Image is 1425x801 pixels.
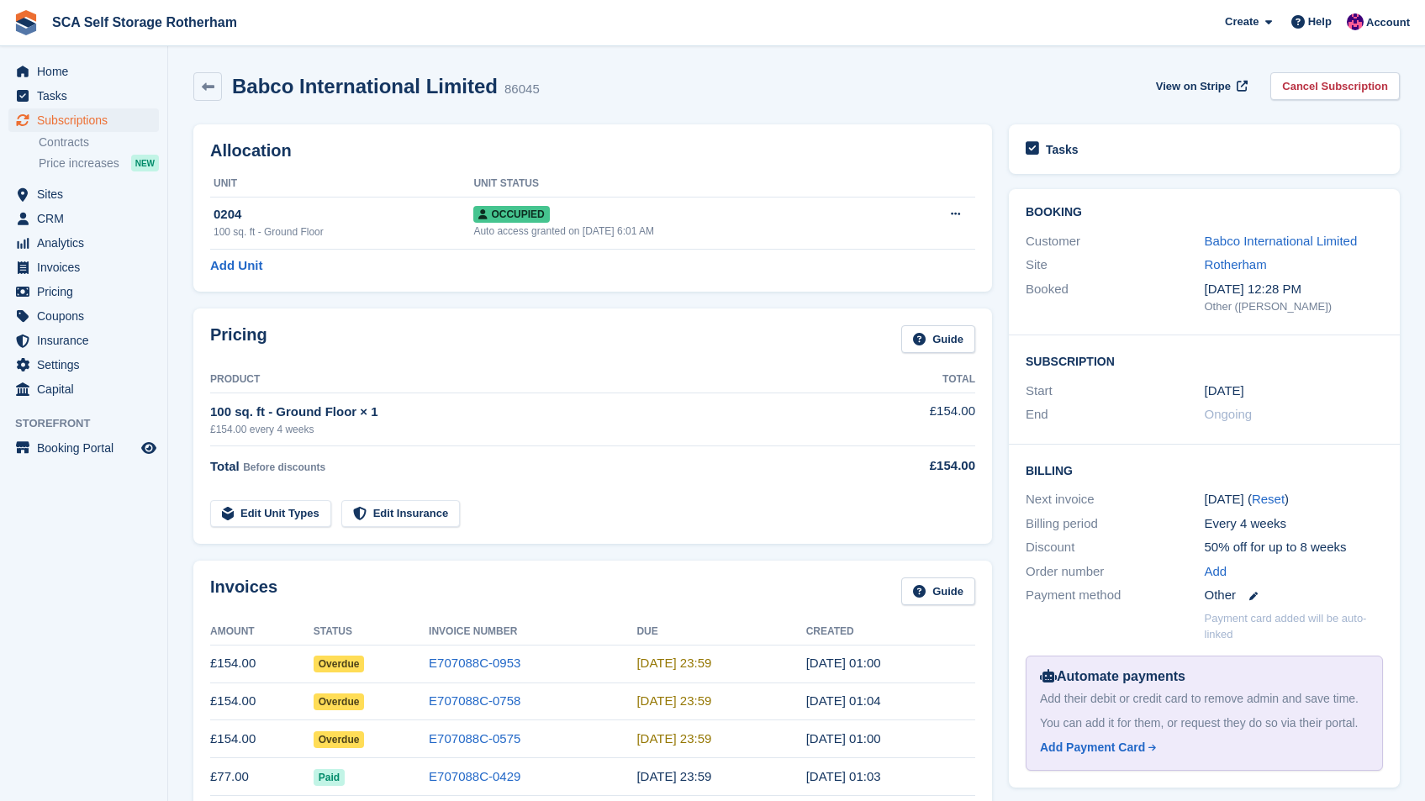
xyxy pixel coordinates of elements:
[8,207,159,230] a: menu
[429,619,636,646] th: Invoice Number
[214,205,473,224] div: 0204
[210,366,858,393] th: Product
[15,415,167,432] span: Storefront
[1205,382,1244,401] time: 2025-05-16 00:00:00 UTC
[1205,298,1384,315] div: Other ([PERSON_NAME])
[8,377,159,401] a: menu
[636,769,711,783] time: 2025-06-13 22:59:59 UTC
[314,619,429,646] th: Status
[1026,514,1205,534] div: Billing period
[243,461,325,473] span: Before discounts
[429,656,520,670] a: E707088C-0953
[1026,538,1205,557] div: Discount
[37,182,138,206] span: Sites
[37,207,138,230] span: CRM
[636,619,805,646] th: Due
[8,353,159,377] a: menu
[8,182,159,206] a: menu
[858,366,975,393] th: Total
[39,155,119,171] span: Price increases
[1366,14,1410,31] span: Account
[1026,405,1205,424] div: End
[8,436,159,460] a: menu
[210,459,240,473] span: Total
[210,325,267,353] h2: Pricing
[232,75,498,97] h2: Babco International Limited
[8,84,159,108] a: menu
[210,256,262,276] a: Add Unit
[806,731,881,746] time: 2025-07-11 00:00:28 UTC
[806,619,975,646] th: Created
[901,577,975,605] a: Guide
[1149,72,1251,100] a: View on Stripe
[210,645,314,682] td: £154.00
[1026,352,1383,369] h2: Subscription
[37,231,138,255] span: Analytics
[314,693,365,710] span: Overdue
[1026,490,1205,509] div: Next invoice
[210,720,314,758] td: £154.00
[1026,562,1205,582] div: Order number
[210,171,473,198] th: Unit
[1026,232,1205,251] div: Customer
[37,353,138,377] span: Settings
[214,224,473,240] div: 100 sq. ft - Ground Floor
[13,10,39,35] img: stora-icon-8386f47178a22dfd0bd8f6a31ec36ba5ce8667c1dd55bd0f319d3a0aa187defe.svg
[806,693,881,708] time: 2025-08-08 00:04:06 UTC
[8,231,159,255] a: menu
[1026,256,1205,275] div: Site
[1205,586,1384,605] div: Other
[37,329,138,352] span: Insurance
[1040,739,1145,756] div: Add Payment Card
[429,731,520,746] a: E707088C-0575
[1205,562,1227,582] a: Add
[45,8,244,36] a: SCA Self Storage Rotherham
[806,656,881,670] time: 2025-09-05 00:00:21 UTC
[1040,667,1369,687] div: Automate payments
[210,619,314,646] th: Amount
[341,500,461,528] a: Edit Insurance
[131,155,159,171] div: NEW
[8,304,159,328] a: menu
[210,577,277,605] h2: Invoices
[1040,690,1369,708] div: Add their debit or credit card to remove admin and save time.
[37,280,138,303] span: Pricing
[39,134,159,150] a: Contracts
[1308,13,1332,30] span: Help
[1225,13,1259,30] span: Create
[210,422,858,437] div: £154.00 every 4 weeks
[1205,407,1253,421] span: Ongoing
[210,682,314,720] td: £154.00
[1046,142,1079,157] h2: Tasks
[858,393,975,445] td: £154.00
[636,656,711,670] time: 2025-09-05 22:59:59 UTC
[1026,461,1383,478] h2: Billing
[314,656,365,672] span: Overdue
[39,154,159,172] a: Price increases NEW
[1205,514,1384,534] div: Every 4 weeks
[210,141,975,161] h2: Allocation
[1026,280,1205,315] div: Booked
[1205,234,1358,248] a: Babco International Limited
[1026,206,1383,219] h2: Booking
[8,108,159,132] a: menu
[8,256,159,279] a: menu
[1205,257,1267,271] a: Rotherham
[1205,280,1384,299] div: [DATE] 12:28 PM
[1040,714,1369,732] div: You can add it for them, or request they do so via their portal.
[37,436,138,460] span: Booking Portal
[139,438,159,458] a: Preview store
[473,224,893,239] div: Auto access granted on [DATE] 6:01 AM
[210,403,858,422] div: 100 sq. ft - Ground Floor × 1
[1270,72,1400,100] a: Cancel Subscription
[8,60,159,83] a: menu
[1252,492,1285,506] a: Reset
[37,377,138,401] span: Capital
[210,500,331,528] a: Edit Unit Types
[806,769,881,783] time: 2025-06-13 00:03:36 UTC
[636,693,711,708] time: 2025-08-08 22:59:59 UTC
[37,108,138,132] span: Subscriptions
[429,769,520,783] a: E707088C-0429
[1026,586,1205,605] div: Payment method
[1205,538,1384,557] div: 50% off for up to 8 weeks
